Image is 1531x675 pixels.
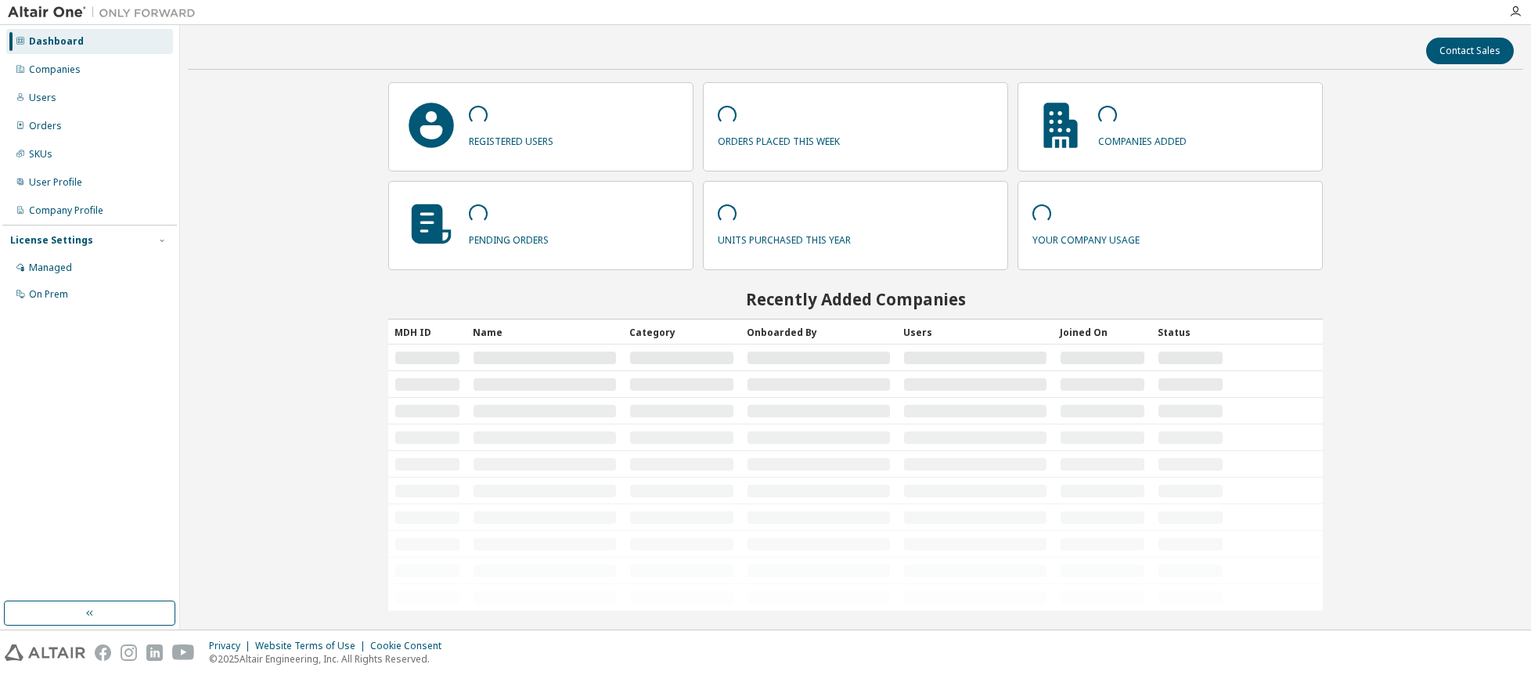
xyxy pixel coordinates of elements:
p: registered users [469,130,553,148]
div: Users [903,319,1047,345]
p: units purchased this year [718,229,851,247]
div: Onboarded By [747,319,891,345]
p: pending orders [469,229,549,247]
p: orders placed this week [718,130,840,148]
img: altair_logo.svg [5,644,85,661]
div: Website Terms of Use [255,640,370,652]
img: facebook.svg [95,644,111,661]
div: Privacy [209,640,255,652]
div: On Prem [29,288,68,301]
img: linkedin.svg [146,644,163,661]
div: Name [473,319,617,345]
p: companies added [1098,130,1187,148]
div: Managed [29,262,72,274]
div: SKUs [29,148,52,161]
p: © 2025 Altair Engineering, Inc. All Rights Reserved. [209,652,451,666]
div: Companies [29,63,81,76]
div: Users [29,92,56,104]
button: Contact Sales [1426,38,1514,64]
img: youtube.svg [172,644,195,661]
div: Cookie Consent [370,640,451,652]
div: Orders [29,120,62,132]
div: License Settings [10,234,93,247]
div: MDH ID [394,319,460,345]
div: User Profile [29,176,82,189]
div: Dashboard [29,35,84,48]
div: Category [629,319,734,345]
h2: Recently Added Companies [388,289,1323,309]
img: Altair One [8,5,204,20]
p: your company usage [1032,229,1140,247]
div: Status [1158,319,1223,345]
div: Joined On [1060,319,1145,345]
img: instagram.svg [121,644,137,661]
div: Company Profile [29,204,103,217]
